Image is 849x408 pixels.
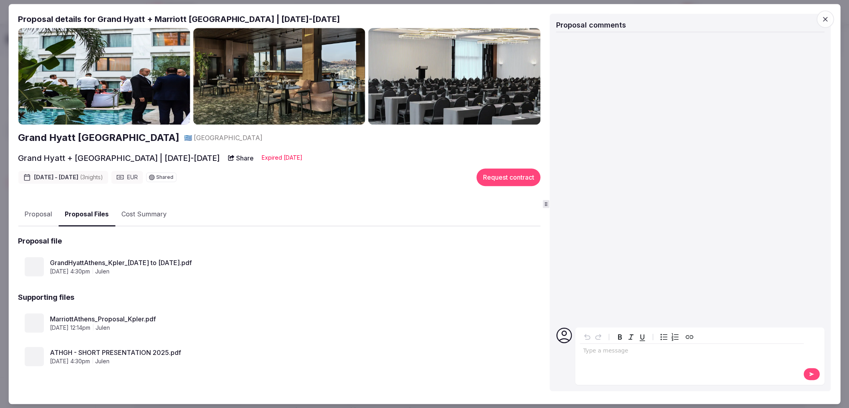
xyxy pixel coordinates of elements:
span: [DATE] 12:14pm [50,324,90,332]
span: 🇬🇷 [184,134,192,142]
button: Underline [637,331,648,343]
div: EUR [111,171,143,184]
h2: Grand Hyatt + [GEOGRAPHIC_DATA] | [DATE]-[DATE] [18,153,220,164]
button: Share [223,151,258,165]
span: ( 3 night s ) [80,174,103,180]
div: Expire d [DATE] [262,154,302,162]
span: [DATE] 4:30pm [50,267,90,275]
button: Request contract [477,168,541,186]
button: Proposal Files [58,203,115,226]
a: ATHGH - SHORT PRESENTATION 2025.pdf [50,348,516,358]
h2: Proposal details for Grand Hyatt + Marriott [GEOGRAPHIC_DATA] | [DATE]-[DATE] [18,14,540,25]
span: julen [95,324,110,332]
h2: Proposal file [18,236,62,246]
span: [GEOGRAPHIC_DATA] [194,133,262,142]
span: [DATE] - [DATE] [34,173,103,181]
span: [DATE] 4:30pm [50,358,90,366]
div: toggle group [658,331,681,343]
span: Shared [156,175,173,180]
a: GrandHyattAthens_Kpler_[DATE] to [DATE].pdf [50,258,516,267]
button: Italic [626,331,637,343]
button: Bold [614,331,626,343]
button: Proposal [18,203,58,226]
img: Gallery photo 1 [18,28,190,125]
button: Cost Summary [115,203,173,226]
img: Gallery photo 2 [193,28,365,125]
span: julen [95,358,109,366]
button: Bulleted list [658,331,670,343]
div: editable markdown [580,344,804,360]
button: Numbered list [670,331,681,343]
h2: Supporting files [18,292,74,302]
button: Create link [684,331,695,343]
a: MarriottAthens_Proposal_Kpler.pdf [50,315,516,324]
img: Gallery photo 3 [368,28,540,125]
span: Proposal comments [556,21,626,29]
span: julen [95,267,109,275]
a: Grand Hyatt [GEOGRAPHIC_DATA] [18,131,179,145]
button: 🇬🇷 [184,133,192,142]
